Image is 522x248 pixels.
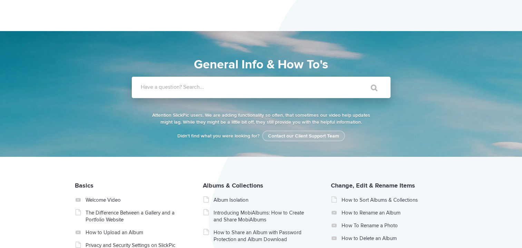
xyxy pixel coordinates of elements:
[141,84,400,90] label: Have a question? Search...
[86,229,183,236] a: How to Upload an Album
[214,209,311,223] a: Introducing MobiAlbums: How to Create and Share MobiAlbums
[214,197,311,203] a: Album Isolation
[86,197,183,203] a: Welcome Video
[342,209,439,216] a: How to Rename an Album
[342,197,439,203] a: How to Sort Albums & Collections
[342,222,439,229] a: How To Rename a Photo
[203,182,263,189] a: Albums & Collections
[86,209,183,223] a: The Difference Between a Gallery and a Portfolio Website
[356,79,385,96] input: 
[342,235,439,242] a: How to Delete an Album
[331,182,415,189] a: Change, Edit & Rename Items
[262,131,345,141] a: Contact our Client Support Team
[75,182,93,189] a: Basics
[151,112,372,126] p: Attention SlickPic users. We are adding functionality so often, that sometimes our video help upd...
[101,55,422,74] h1: General Info & How To's
[151,133,372,140] p: Didn't find what you were looking for?
[214,229,311,243] a: How to Share an Album with Password Protection and Album Download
